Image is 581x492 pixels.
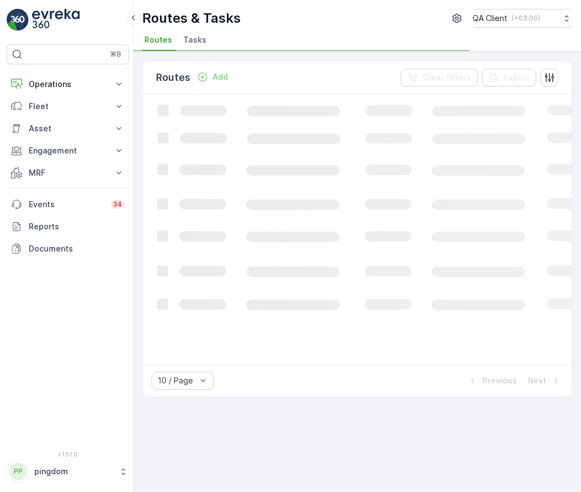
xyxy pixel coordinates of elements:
[7,9,29,31] img: logo
[113,200,122,209] p: 34
[466,374,518,387] button: Previous
[34,466,113,477] p: pingdom
[7,162,129,184] button: MRF
[9,463,27,480] div: PP
[193,70,232,84] button: Add
[110,50,121,59] p: ⌘B
[212,71,228,83] p: Add
[183,34,206,45] span: Tasks
[7,140,129,162] button: Engagement
[156,70,190,85] p: Routes
[29,199,104,210] p: Events
[29,123,107,134] p: Asset
[29,79,107,90] p: Operations
[29,243,124,254] p: Documents
[29,221,124,232] p: Reports
[483,375,517,386] p: Previous
[7,95,129,117] button: Fleet
[142,9,241,27] p: Routes & Tasks
[7,216,129,238] a: Reports
[7,460,129,483] button: PPpingdom
[527,374,563,387] button: Next
[423,72,471,83] p: Clear Filters
[528,375,546,386] p: Next
[7,238,129,260] a: Documents
[473,13,507,24] p: QA Client
[482,69,536,86] button: Export
[473,9,572,28] button: QA Client(+03:00)
[32,9,80,31] img: logo_light-DOdMpM7g.png
[512,14,540,23] p: ( +03:00 )
[7,451,129,458] span: v 1.51.0
[144,34,172,45] span: Routes
[29,101,107,112] p: Fleet
[7,193,129,216] a: Events34
[7,117,129,140] button: Asset
[29,145,107,156] p: Engagement
[504,72,530,83] p: Export
[7,73,129,95] button: Operations
[29,167,107,178] p: MRF
[401,69,478,86] button: Clear Filters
